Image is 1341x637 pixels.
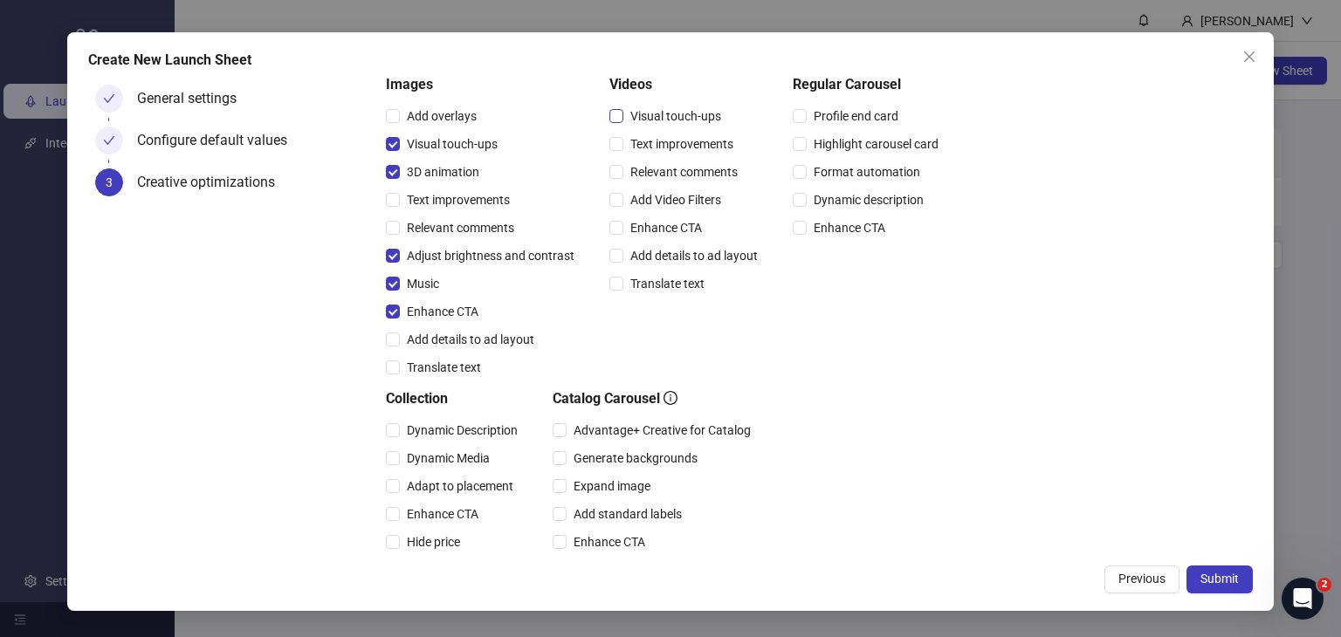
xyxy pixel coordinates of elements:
span: Add overlays [400,106,484,126]
span: Text improvements [400,190,517,209]
span: check [103,92,115,105]
span: info-circle [664,391,677,405]
h5: Images [386,74,581,95]
span: Profile end card [807,106,905,126]
span: Add details to ad layout [623,246,765,265]
h5: Regular Carousel [793,74,946,95]
div: General settings [137,85,251,113]
span: Highlight carousel card [807,134,946,154]
span: Submit [1200,572,1239,586]
h5: Catalog Carousel [553,388,758,409]
span: Enhance CTA [400,302,485,321]
span: Generate backgrounds [567,449,705,468]
div: Configure default values [137,127,301,154]
span: Relevant comments [400,218,521,237]
div: Creative optimizations [137,168,289,196]
h5: Collection [386,388,525,409]
span: Music [400,274,446,293]
span: Translate text [400,358,488,377]
span: Hide price [400,532,467,551]
div: Create New Launch Sheet [88,50,1253,71]
span: Translate text [623,274,712,293]
h5: Videos [609,74,765,95]
span: Dynamic Media [400,449,497,468]
span: Enhance CTA [623,218,709,237]
span: check [103,134,115,147]
span: Expand image [567,476,657,496]
button: Previous [1104,565,1179,593]
span: Add standard labels [567,504,689,524]
span: Add details to ad layout [400,330,541,349]
span: Visual touch-ups [623,106,728,126]
span: Enhance CTA [567,532,652,551]
button: Submit [1186,565,1253,593]
span: Advantage+ Creative for Catalog [567,421,758,440]
span: 3 [106,175,113,189]
span: Text improvements [623,134,740,154]
span: close [1242,50,1256,64]
span: Add Video Filters [623,190,728,209]
span: Enhance CTA [807,218,892,237]
span: Previous [1118,572,1166,586]
span: Enhance CTA [400,504,485,524]
span: Dynamic Description [400,421,525,440]
span: 3D animation [400,162,486,182]
span: Dynamic description [807,190,931,209]
iframe: Intercom live chat [1282,578,1324,620]
span: 2 [1317,578,1331,592]
span: Adjust brightness and contrast [400,246,581,265]
span: Relevant comments [623,162,745,182]
button: Close [1235,43,1263,71]
span: Visual touch-ups [400,134,505,154]
span: Format automation [807,162,927,182]
span: Adapt to placement [400,476,520,496]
